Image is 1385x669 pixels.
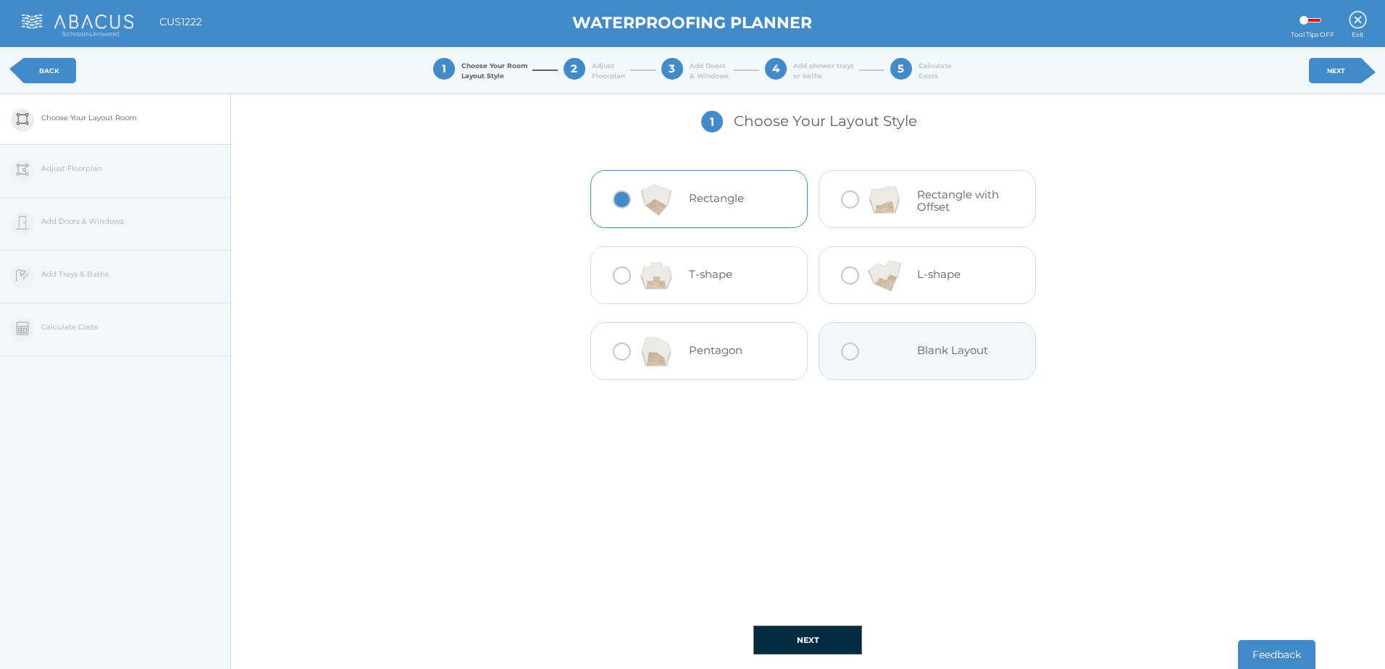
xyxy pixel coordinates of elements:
[22,58,76,83] a: BACK
[441,94,1174,163] p: Choose Your Layout Style
[917,345,1003,357] h4: Blank Layout
[919,61,952,80] span: Calculate Costs
[863,178,905,222] img: RectangleOffset.png
[793,61,854,80] span: Add shower trays or baths
[249,14,1137,32] h1: WATERPROOFING PLANNER
[1303,18,1321,22] label: Guide
[748,41,870,99] button: 4 Add shower traysor baths
[16,112,29,126] img: stage-1-icon.png
[461,72,504,80] span: Layout Style
[874,41,968,99] button: 5 CalculateCosts
[1291,30,1334,40] span: Tool Tips OFF
[645,41,745,99] button: 3 Add Doors& Windows
[41,94,137,141] span: Choose Your Layout Room
[863,254,905,298] img: Lshape.png
[689,345,775,357] h4: Pentagon
[690,61,729,80] span: Add Doors & Windows
[1349,11,1367,29] img: Exit
[1238,640,1315,669] button: Feedback
[1349,30,1367,40] span: Exit
[917,189,1003,213] h4: Rectangle with Offset
[635,330,677,374] img: Pentagon.png
[592,61,625,80] span: Adjust Floorplan
[417,41,543,99] button: 1 Choose Your Room Layout Style
[635,178,677,222] img: Rectangle.png
[1349,4,1367,38] a: Exit
[461,61,527,80] span: Choose Your Room
[689,193,775,205] h4: Rectangle
[547,41,641,99] button: 2 AdjustFloorplan
[753,626,862,655] button: NEXT
[1309,58,1363,83] a: NEXT
[701,111,723,132] span: 1
[689,269,775,281] h4: T-shape
[159,17,202,28] h1: CUS1222
[635,254,677,298] img: Tshape.png
[917,269,1003,281] h4: L-shape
